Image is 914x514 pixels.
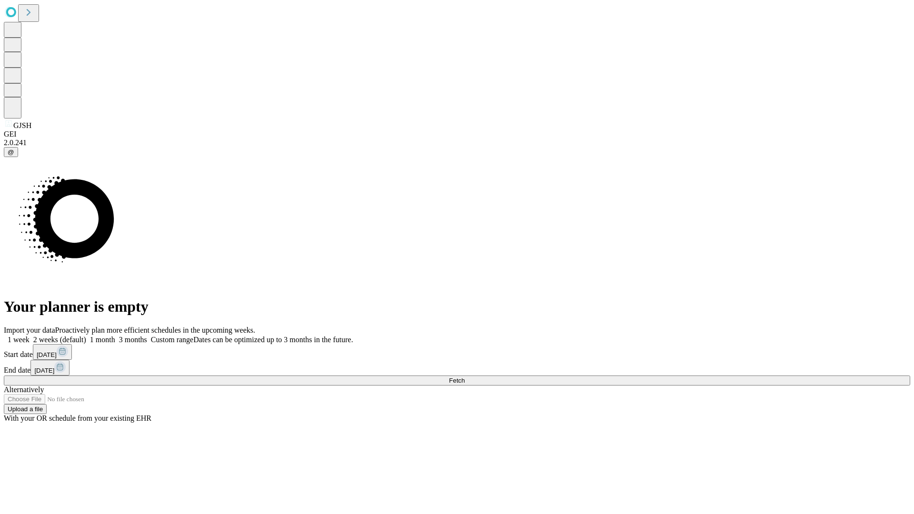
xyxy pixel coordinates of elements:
span: Import your data [4,326,55,334]
span: With your OR schedule from your existing EHR [4,414,151,422]
button: [DATE] [30,360,70,376]
span: @ [8,148,14,156]
div: End date [4,360,910,376]
span: 1 week [8,336,30,344]
span: 1 month [90,336,115,344]
span: Proactively plan more efficient schedules in the upcoming weeks. [55,326,255,334]
button: Fetch [4,376,910,385]
span: 3 months [119,336,147,344]
span: Alternatively [4,385,44,394]
span: Custom range [151,336,193,344]
span: Dates can be optimized up to 3 months in the future. [193,336,353,344]
span: [DATE] [34,367,54,374]
span: GJSH [13,121,31,129]
button: Upload a file [4,404,47,414]
span: 2 weeks (default) [33,336,86,344]
div: GEI [4,130,910,138]
button: [DATE] [33,344,72,360]
span: [DATE] [37,351,57,358]
div: 2.0.241 [4,138,910,147]
button: @ [4,147,18,157]
h1: Your planner is empty [4,298,910,316]
div: Start date [4,344,910,360]
span: Fetch [449,377,465,384]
